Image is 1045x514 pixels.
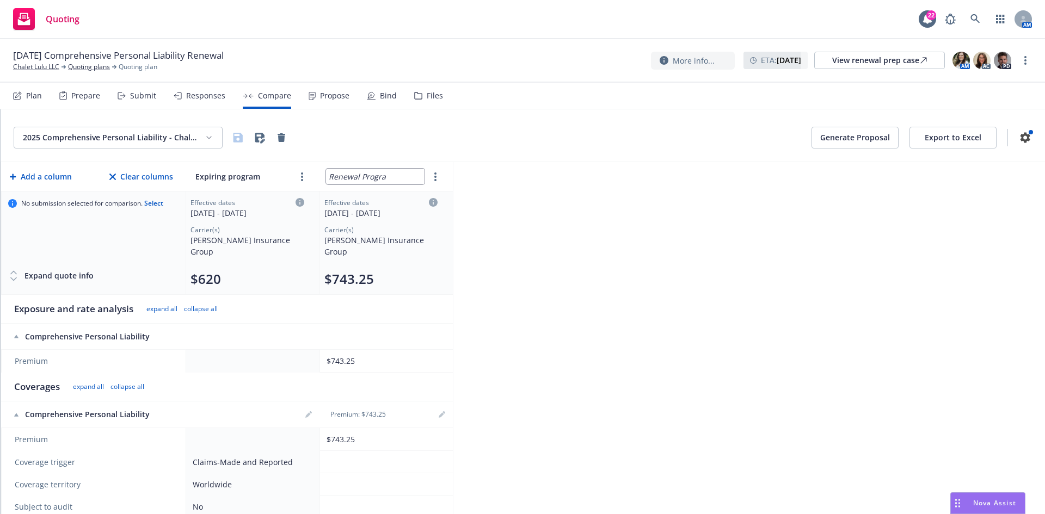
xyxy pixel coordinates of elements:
a: Report a Bug [939,8,961,30]
div: Premium: $743.25 [324,410,392,419]
div: [DATE] - [DATE] [190,207,304,219]
span: Quoting plan [119,62,157,72]
button: More info... [651,52,735,70]
div: View renewal prep case [832,52,927,69]
button: collapse all [184,305,218,313]
strong: [DATE] [777,55,801,65]
div: Plan [26,91,42,100]
button: 2025 Comprehensive Personal Liability - Chalet Lulu LLC 2024 CPL [PERSON_NAME] PXPL0044859-00 [14,127,223,148]
div: 22 [926,10,936,20]
span: Nova Assist [973,498,1016,507]
a: Quoting [9,4,84,34]
div: Effective dates [324,198,438,207]
div: Comprehensive Personal Liability [14,331,175,342]
button: Nova Assist [950,492,1025,514]
div: Files [427,91,443,100]
div: Click to edit column carrier quote details [324,198,438,219]
div: Submit [130,91,156,100]
img: photo [994,52,1011,69]
a: more [296,170,309,183]
button: $620 [190,270,221,288]
div: Coverages [14,380,60,393]
div: [PERSON_NAME] Insurance Group [190,234,304,257]
div: Comprehensive Personal Liability [14,409,175,420]
span: [DATE] Comprehensive Personal Liability Renewal [13,49,224,62]
div: Effective dates [190,198,304,207]
div: Drag to move [951,493,964,513]
a: editPencil [435,408,448,421]
button: Add a column [8,166,74,188]
button: $743.25 [324,270,374,288]
button: Clear columns [107,166,175,188]
a: Chalet Lulu LLC [13,62,59,72]
button: Generate Proposal [812,127,899,148]
button: collapse all [110,382,144,391]
div: Exposure and rate analysis [14,302,133,315]
div: 2025 Comprehensive Personal Liability - Chalet Lulu LLC 2024 CPL [PERSON_NAME] PXPL0044859-00 [23,132,200,143]
button: Export to Excel [909,127,997,148]
img: photo [952,52,970,69]
img: photo [973,52,991,69]
span: No submission selected for comparison. [21,199,163,208]
div: [PERSON_NAME] Insurance Group [324,234,438,257]
div: Propose [320,91,349,100]
div: Responses [186,91,225,100]
button: expand all [146,305,177,313]
div: Total premium (click to edit billing info) [190,270,304,288]
div: [DATE] - [DATE] [324,207,438,219]
a: Search [964,8,986,30]
a: more [1019,54,1032,67]
div: Carrier(s) [324,225,438,234]
a: Quoting plans [68,62,110,72]
div: $743.25 [327,355,442,367]
div: Total premium (click to edit billing info) [324,270,438,288]
div: Bind [380,91,397,100]
span: ETA : [761,54,801,66]
button: Expand quote info [8,265,94,287]
span: Premium [15,434,175,445]
span: Coverage trigger [15,457,175,468]
input: Hudson Insurance Group [326,169,425,184]
button: expand all [73,382,104,391]
div: Prepare [71,91,100,100]
div: Carrier(s) [190,225,304,234]
span: Coverage territory [15,479,175,490]
span: Premium [15,356,175,367]
a: more [429,170,442,183]
a: View renewal prep case [814,52,945,69]
div: $743.25 [327,434,442,445]
a: Switch app [989,8,1011,30]
span: Quoting [46,15,79,23]
span: Subject to audit [15,501,175,512]
div: No [193,501,309,512]
div: Claims-Made and Reported [193,456,309,468]
a: editPencil [302,408,315,421]
span: More info... [673,55,715,66]
div: Compare [258,91,291,100]
input: Expiring program [193,169,291,184]
div: Worldwide [193,479,309,490]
